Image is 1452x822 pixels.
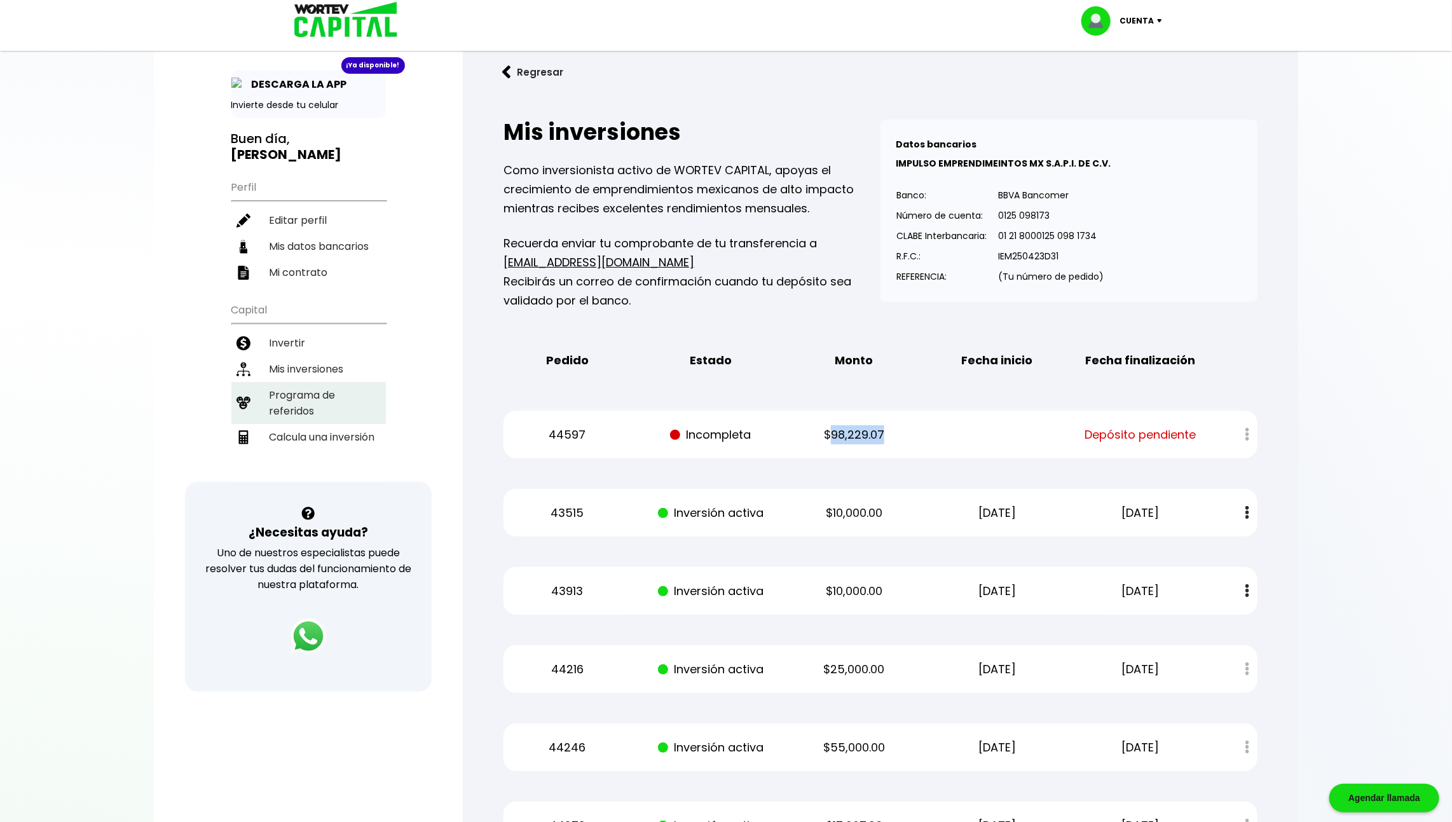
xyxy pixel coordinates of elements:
[503,161,880,218] p: Como inversionista activo de WORTEV CAPITAL, apoyas el crecimiento de emprendimientos mexicanos d...
[650,503,771,523] p: Inversión activa
[1329,784,1439,812] div: Agendar llamada
[236,396,250,410] img: recomiendanos-icon.9b8e9327.svg
[231,296,386,482] ul: Capital
[998,206,1104,225] p: 0125 098173
[1154,19,1171,23] img: icon-down
[483,55,582,89] button: Regresar
[1081,6,1120,36] img: profile-image
[236,362,250,376] img: inversiones-icon.6695dc30.svg
[998,247,1104,266] p: IEM250423D31
[231,173,386,285] ul: Perfil
[502,65,511,79] img: flecha izquierda
[249,523,368,542] h3: ¿Necesitas ayuda?
[503,120,880,145] h2: Mis inversiones
[503,254,694,270] a: [EMAIL_ADDRESS][DOMAIN_NAME]
[507,660,628,679] p: 44216
[835,351,873,370] b: Monto
[998,267,1104,286] p: (Tu número de pedido)
[245,76,347,92] p: DESCARGA LA APP
[650,582,771,601] p: Inversión activa
[231,99,386,112] p: Invierte desde tu celular
[937,660,1058,679] p: [DATE]
[793,738,914,757] p: $55,000.00
[896,138,976,151] b: Datos bancarios
[236,336,250,350] img: invertir-icon.b3b967d7.svg
[231,233,386,259] a: Mis datos bancarios
[1085,351,1195,370] b: Fecha finalización
[231,356,386,382] a: Mis inversiones
[793,582,914,601] p: $10,000.00
[650,738,771,757] p: Inversión activa
[1080,503,1201,523] p: [DATE]
[236,214,250,228] img: editar-icon.952d3147.svg
[507,425,628,444] p: 44597
[507,503,628,523] p: 43515
[793,660,914,679] p: $25,000.00
[202,545,416,593] p: Uno de nuestros especialistas puede resolver tus dudas del funcionamiento de nuestra plataforma.
[1085,425,1196,444] span: Depósito pendiente
[231,330,386,356] a: Invertir
[341,57,405,74] div: ¡Ya disponible!
[507,738,628,757] p: 44246
[236,430,250,444] img: calculadora-icon.17d418c4.svg
[546,351,589,370] b: Pedido
[962,351,1033,370] b: Fecha inicio
[231,259,386,285] a: Mi contrato
[690,351,732,370] b: Estado
[998,186,1104,205] p: BBVA Bancomer
[1080,738,1201,757] p: [DATE]
[231,382,386,424] a: Programa de referidos
[896,157,1111,170] b: IMPULSO EMPRENDIMEINTOS MX S.A.P.I. DE C.V.
[507,582,628,601] p: 43913
[998,226,1104,245] p: 01 21 8000125 098 1734
[231,207,386,233] a: Editar perfil
[937,582,1058,601] p: [DATE]
[793,503,914,523] p: $10,000.00
[231,131,386,163] h3: Buen día,
[1080,660,1201,679] p: [DATE]
[236,266,250,280] img: contrato-icon.f2db500c.svg
[896,226,987,245] p: CLABE Interbancaria:
[896,206,987,225] p: Número de cuenta:
[896,267,987,286] p: REFERENCIA:
[896,247,987,266] p: R.F.C.:
[1080,582,1201,601] p: [DATE]
[1120,11,1154,31] p: Cuenta
[483,55,1278,89] a: flecha izquierdaRegresar
[937,738,1058,757] p: [DATE]
[650,425,771,444] p: Incompleta
[650,660,771,679] p: Inversión activa
[231,146,342,163] b: [PERSON_NAME]
[291,619,326,654] img: logos_whatsapp-icon.242b2217.svg
[231,424,386,450] a: Calcula una inversión
[937,503,1058,523] p: [DATE]
[503,234,880,310] p: Recuerda enviar tu comprobante de tu transferencia a Recibirás un correo de confirmación cuando t...
[896,186,987,205] p: Banco:
[236,240,250,254] img: datos-icon.10cf9172.svg
[231,78,245,92] img: app-icon
[793,425,914,444] p: $98,229.07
